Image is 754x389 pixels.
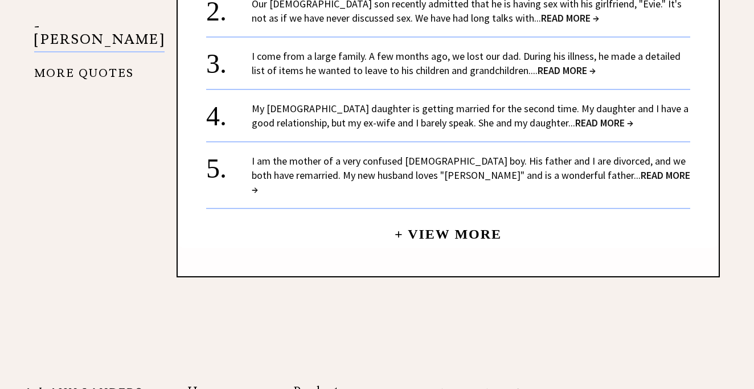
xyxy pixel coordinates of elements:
span: READ MORE → [252,169,690,196]
a: + View More [395,217,502,241]
span: READ MORE → [541,11,599,24]
a: My [DEMOGRAPHIC_DATA] daughter is getting married for the second time. My daughter and I have a g... [252,102,689,129]
span: READ MORE → [575,116,633,129]
a: I am the mother of a very confused [DEMOGRAPHIC_DATA] boy. His father and I are divorced, and we ... [252,154,690,196]
div: 3. [206,49,252,70]
div: 4. [206,101,252,122]
div: 5. [206,154,252,175]
p: - [PERSON_NAME] [34,20,165,52]
a: I come from a large family. A few months ago, we lost our dad. During his illness, he made a deta... [252,50,681,77]
span: READ MORE → [538,64,596,77]
a: MORE QUOTES [34,58,134,80]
